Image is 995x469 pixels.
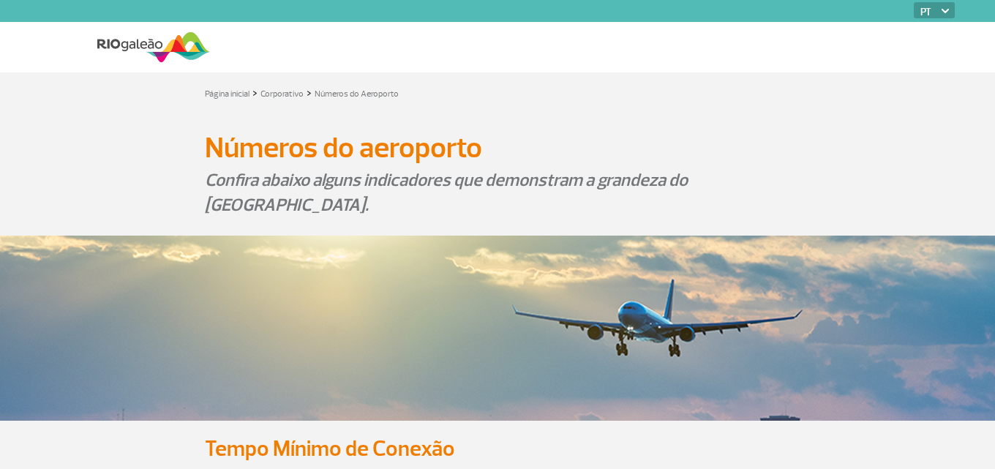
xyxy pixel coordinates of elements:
[205,435,790,462] h2: Tempo Mínimo de Conexão
[307,84,312,101] a: >
[205,168,790,217] p: Confira abaixo alguns indicadores que demonstram a grandeza do [GEOGRAPHIC_DATA].
[205,89,249,100] a: Página inicial
[205,135,790,160] h1: Números do aeroporto
[315,89,399,100] a: Números do Aeroporto
[260,89,304,100] a: Corporativo
[252,84,258,101] a: >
